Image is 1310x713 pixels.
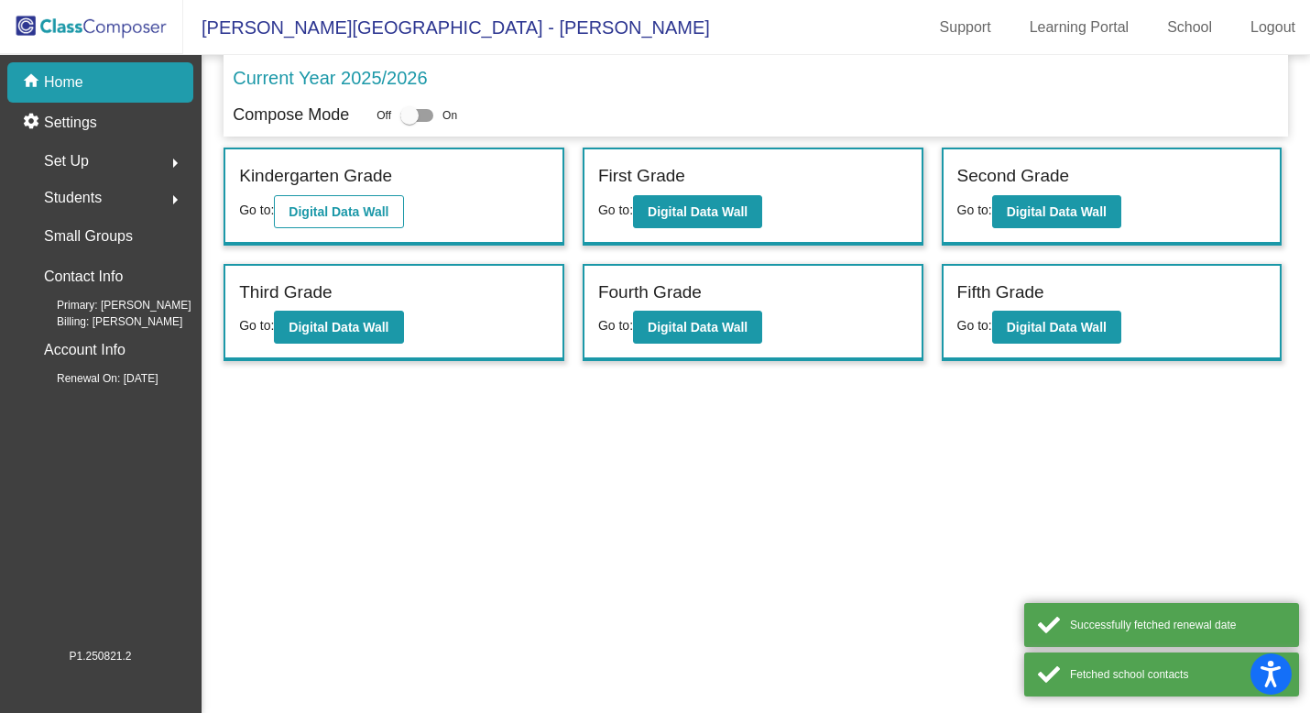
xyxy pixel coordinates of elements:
span: Renewal On: [DATE] [27,370,158,387]
span: [PERSON_NAME][GEOGRAPHIC_DATA] - [PERSON_NAME] [183,13,710,42]
button: Digital Data Wall [274,311,403,344]
label: Third Grade [239,280,332,306]
b: Digital Data Wall [289,320,388,335]
span: Go to: [598,203,633,217]
label: Fifth Grade [957,280,1044,306]
b: Digital Data Wall [1007,204,1107,219]
span: Go to: [957,203,992,217]
b: Digital Data Wall [648,204,748,219]
a: Logout [1236,13,1310,42]
label: First Grade [598,163,685,190]
button: Digital Data Wall [992,311,1121,344]
span: Go to: [598,318,633,333]
div: Fetched school contacts [1070,666,1285,683]
span: Off [377,107,391,124]
span: Go to: [239,203,274,217]
div: Successfully fetched renewal date [1070,617,1285,633]
mat-icon: arrow_right [164,152,186,174]
p: Settings [44,112,97,134]
p: Home [44,71,83,93]
b: Digital Data Wall [289,204,388,219]
span: On [442,107,457,124]
span: Billing: [PERSON_NAME] [27,313,182,330]
button: Digital Data Wall [274,195,403,228]
span: Go to: [239,318,274,333]
label: Second Grade [957,163,1070,190]
span: Go to: [957,318,992,333]
mat-icon: settings [22,112,44,134]
p: Account Info [44,337,126,363]
a: School [1152,13,1227,42]
span: Set Up [44,148,89,174]
p: Compose Mode [233,103,349,127]
b: Digital Data Wall [1007,320,1107,335]
b: Digital Data Wall [648,320,748,335]
p: Current Year 2025/2026 [233,64,427,92]
a: Learning Portal [1015,13,1144,42]
button: Digital Data Wall [992,195,1121,228]
span: Primary: [PERSON_NAME] [27,297,191,313]
p: Small Groups [44,224,133,249]
mat-icon: home [22,71,44,93]
label: Fourth Grade [598,280,702,306]
a: Support [925,13,1006,42]
p: Contact Info [44,264,123,290]
button: Digital Data Wall [633,195,762,228]
mat-icon: arrow_right [164,189,186,211]
button: Digital Data Wall [633,311,762,344]
span: Students [44,185,102,211]
label: Kindergarten Grade [239,163,392,190]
